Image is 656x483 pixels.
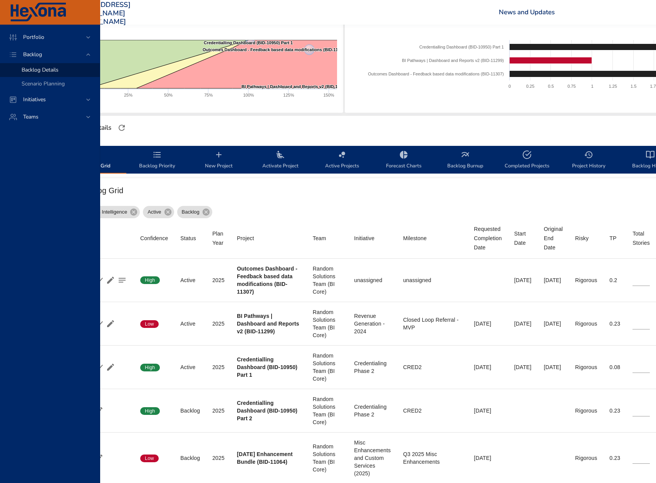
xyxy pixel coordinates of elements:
[609,320,620,328] div: 0.23
[575,234,589,243] div: Risky
[177,206,212,218] div: Backlog
[403,363,461,371] div: CRED2
[354,312,391,335] div: Revenue Generation - 2024
[313,443,342,473] div: Random Solutions Team (BI Core)
[17,113,45,120] span: Teams
[75,208,132,216] span: Business Intelligence
[237,313,299,334] b: BI Pathways | Dashboard and Reports v2 (BID-11299)
[609,234,616,243] div: Sort
[212,454,225,462] div: 2025
[180,363,200,371] div: Active
[368,72,504,76] text: Outcomes Dashboard - Feedback based data modifications (BID-11307)
[609,276,620,284] div: 0.2
[237,451,293,465] b: [DATE] Enhancement Bundle (BID-11064)
[354,439,391,477] div: Misc Enhancements and Custom Services (2025)
[354,403,391,418] div: Credentialing Phase 2
[403,276,461,284] div: unassigned
[316,150,368,170] span: Active Projects
[403,234,426,243] div: Sort
[75,206,140,218] div: Business Intelligence
[609,84,617,89] text: 1.25
[237,400,297,421] b: Credentialling Dashboard (BID-10950) Part 2
[237,234,300,243] span: Project
[354,234,374,243] div: Initiative
[403,316,461,331] div: Closed Loop Referral - MVP
[131,150,183,170] span: Backlog Priority
[514,229,532,247] div: Sort
[254,150,307,170] span: Activate Project
[105,274,116,286] button: Edit Project Details
[164,93,173,97] text: 50%
[116,122,128,134] button: Refresh Page
[105,318,116,329] button: Edit Project Details
[575,454,597,462] div: Rigorous
[243,93,254,97] text: 100%
[203,47,347,52] text: Outcomes Dashboard - Feedback based data modifications (BID-11307)
[180,234,196,243] div: Status
[419,45,504,49] text: Credentialling Dashboard (BID-10950) Part 1
[177,208,204,216] span: Backlog
[544,276,563,284] div: [DATE]
[313,234,326,243] div: Team
[204,40,293,45] text: Credentialling Dashboard (BID-10950) Part 1
[180,276,200,284] div: Active
[354,276,391,284] div: unassigned
[562,150,615,170] span: Project History
[237,234,254,243] div: Sort
[313,395,342,426] div: Random Solutions Team (BI Core)
[140,364,160,371] span: High
[143,206,174,218] div: Active
[140,408,160,414] span: High
[313,352,342,383] div: Random Solutions Team (BI Core)
[180,234,196,243] div: Sort
[633,229,650,247] div: Sort
[313,265,342,296] div: Random Solutions Team (BI Core)
[514,320,532,328] div: [DATE]
[575,276,597,284] div: Rigorous
[180,454,200,462] div: Backlog
[474,407,502,414] div: [DATE]
[237,356,297,378] b: Credentialling Dashboard (BID-10950) Part 1
[508,84,511,89] text: 0
[567,84,575,89] text: 0.75
[609,234,616,243] div: TP
[212,320,225,328] div: 2025
[116,274,128,286] button: Project Notes
[313,234,326,243] div: Sort
[212,229,225,247] span: Plan Year
[474,224,502,252] span: Requested Completion Date
[474,224,502,252] div: Sort
[544,320,563,328] div: [DATE]
[193,150,245,170] span: New Project
[514,229,532,247] div: Start Date
[242,84,349,89] text: BI Pathways | Dashboard and Reports v2 (BID-11299)
[631,84,636,89] text: 1.5
[544,224,563,252] div: Original End Date
[575,234,589,243] div: Sort
[313,234,342,243] span: Team
[283,93,294,97] text: 125%
[403,234,426,243] div: Milestone
[633,229,650,247] div: Total Stories
[544,363,563,371] div: [DATE]
[180,320,200,328] div: Active
[591,84,593,89] text: 1
[544,224,563,252] div: Sort
[575,234,597,243] span: Risky
[548,84,554,89] text: 0.5
[403,407,461,414] div: CRED2
[237,234,254,243] div: Project
[575,363,597,371] div: Rigorous
[501,150,553,170] span: Completed Projects
[140,234,168,243] span: Confidence
[140,321,159,328] span: Low
[140,277,160,284] span: High
[124,93,133,97] text: 25%
[354,234,391,243] span: Initiative
[17,96,52,103] span: Initiatives
[403,234,461,243] span: Milestone
[403,450,461,466] div: Q3 2025 Misc Enhancements
[212,276,225,284] div: 2025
